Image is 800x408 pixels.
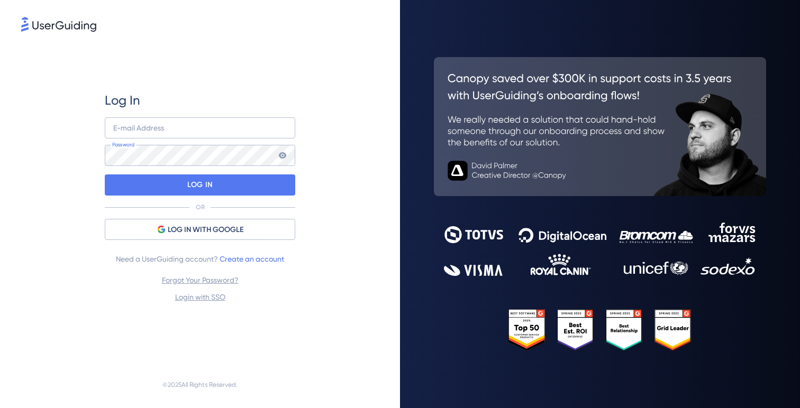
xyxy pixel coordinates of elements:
a: Forgot Your Password? [162,276,239,284]
a: Login with SSO [175,293,225,301]
p: OR [196,203,205,211]
img: 25303e33045975176eb484905ab012ff.svg [508,309,691,351]
span: © 2025 All Rights Reserved. [162,378,238,391]
p: LOG IN [187,177,212,193]
img: 8faab4ba6bc7696a72372aa768b0286c.svg [21,17,96,32]
img: 26c0aa7c25a843aed4baddd2b5e0fa68.svg [434,57,766,196]
span: Log In [105,92,140,109]
a: Create an account [220,255,284,263]
span: Need a UserGuiding account? [116,253,284,265]
span: LOG IN WITH GOOGLE [168,224,243,236]
img: 9302ce2ac39453076f5bc0f2f2ca889b.svg [444,222,756,276]
input: example@company.com [105,117,295,138]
